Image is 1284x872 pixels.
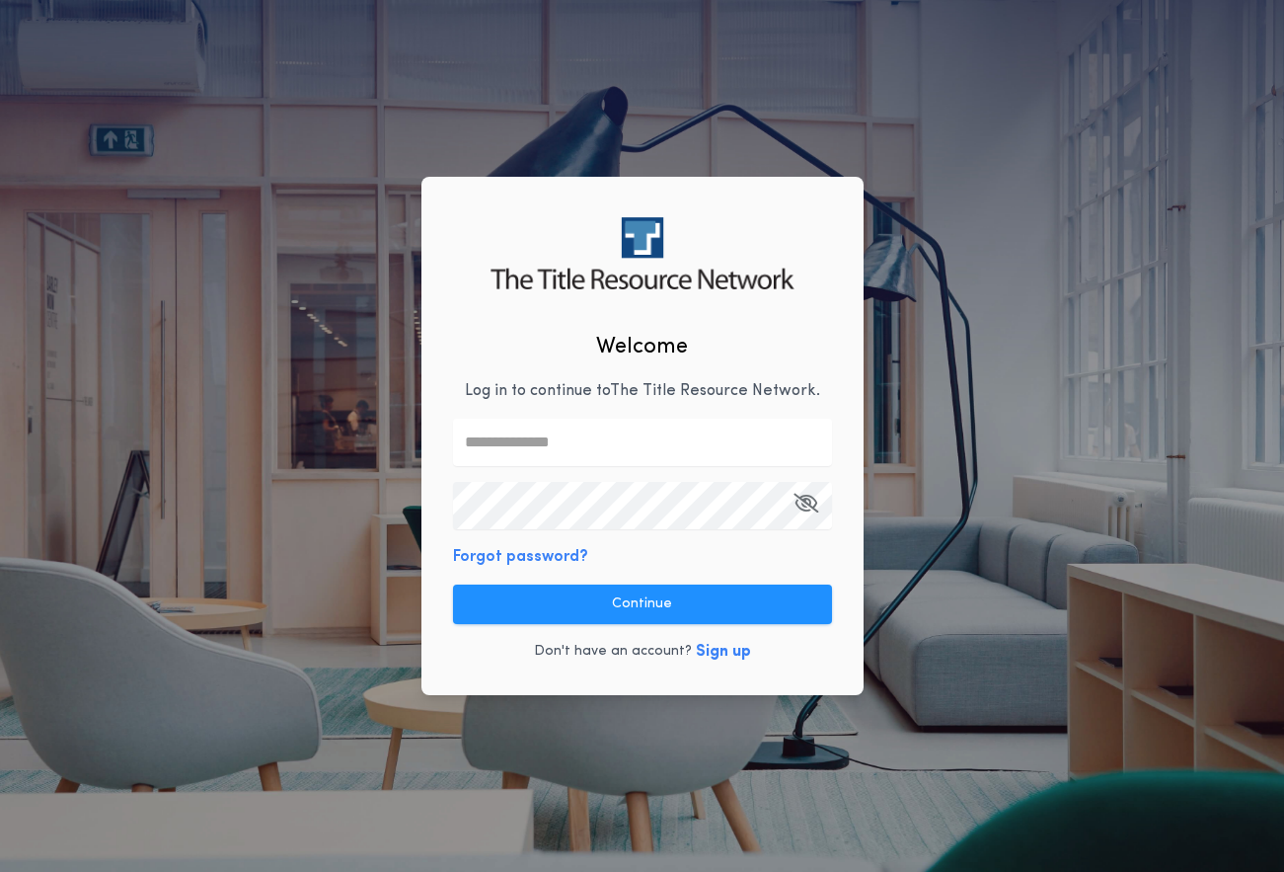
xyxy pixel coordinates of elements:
[793,482,818,529] button: Open Keeper Popup
[465,379,820,403] p: Log in to continue to The Title Resource Network .
[596,331,688,363] h2: Welcome
[534,642,692,662] p: Don't have an account?
[491,217,793,289] img: logo
[453,545,588,569] button: Forgot password?
[696,640,751,664] button: Sign up
[453,482,832,529] input: Open Keeper Popup
[453,585,832,624] button: Continue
